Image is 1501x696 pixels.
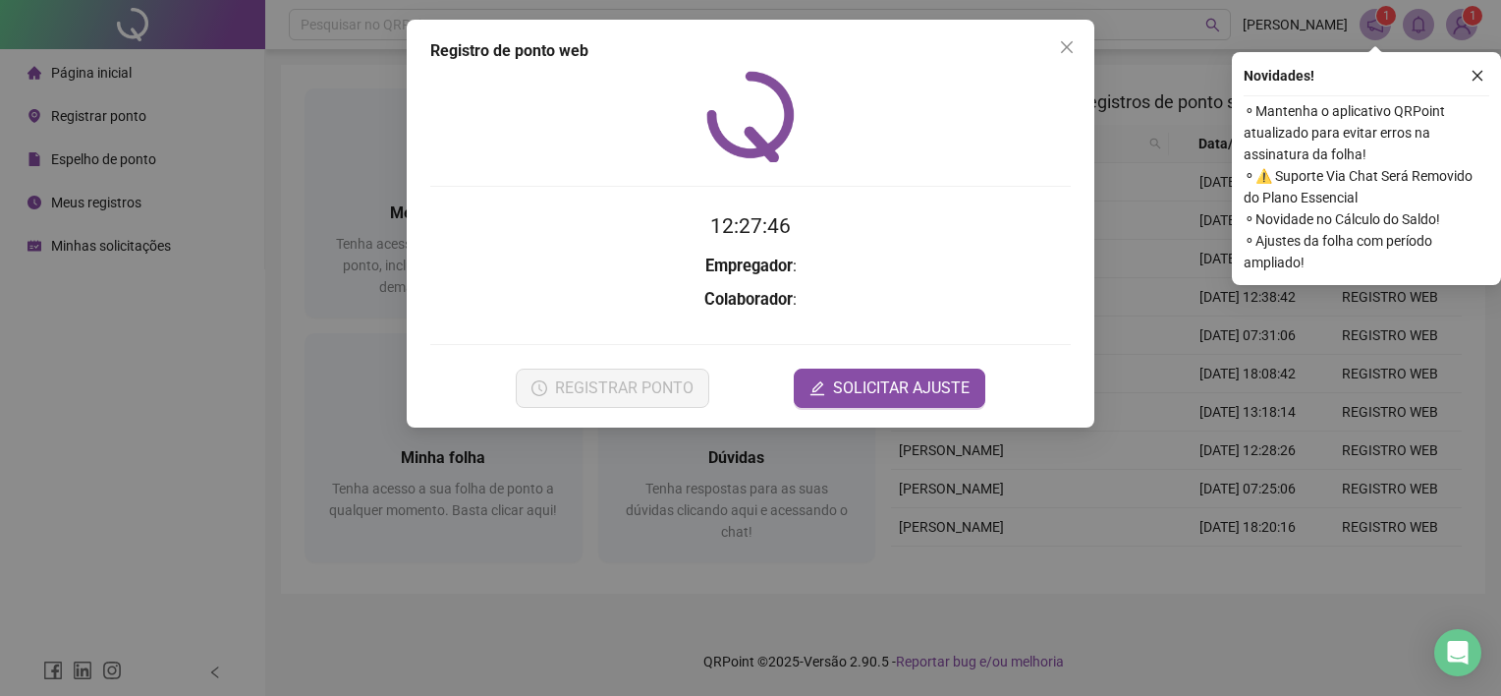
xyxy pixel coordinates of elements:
button: Close [1051,31,1083,63]
span: ⚬ Novidade no Cálculo do Saldo! [1244,208,1489,230]
span: ⚬ ⚠️ Suporte Via Chat Será Removido do Plano Essencial [1244,165,1489,208]
time: 12:27:46 [710,214,791,238]
button: REGISTRAR PONTO [516,369,709,408]
span: edit [809,380,825,396]
span: Novidades ! [1244,65,1314,87]
span: ⚬ Mantenha o aplicativo QRPoint atualizado para evitar erros na assinatura da folha! [1244,100,1489,165]
h3: : [430,254,1071,279]
strong: Colaborador [704,290,793,309]
span: close [1059,39,1075,55]
div: Open Intercom Messenger [1434,629,1481,676]
h3: : [430,287,1071,313]
div: Registro de ponto web [430,39,1071,63]
span: ⚬ Ajustes da folha com período ampliado! [1244,230,1489,273]
button: editSOLICITAR AJUSTE [794,369,985,408]
span: SOLICITAR AJUSTE [833,377,970,400]
span: close [1471,69,1484,83]
img: QRPoint [706,71,795,162]
strong: Empregador [705,257,793,275]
